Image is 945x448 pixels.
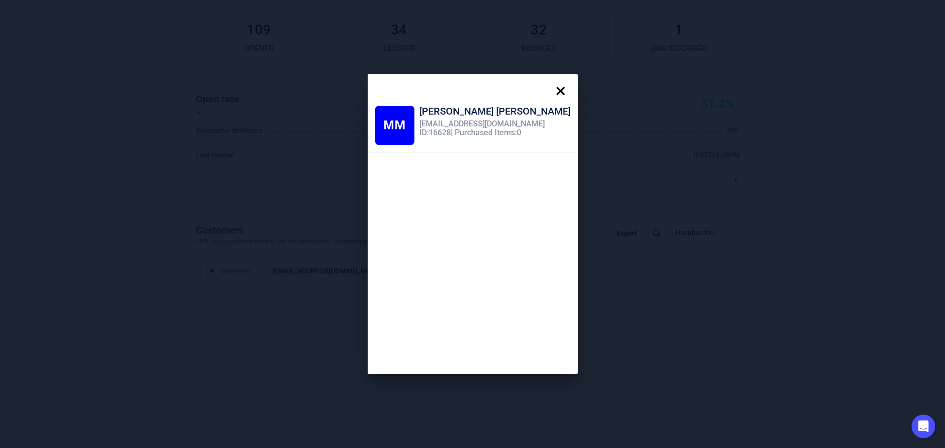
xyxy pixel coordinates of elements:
div: [EMAIL_ADDRESS][DOMAIN_NAME] [419,119,570,128]
span: MM [383,118,406,132]
div: Misti Maraldo [375,106,414,145]
div: ID: 16628 | Purchased Items: 0 [419,128,570,137]
div: [PERSON_NAME] [PERSON_NAME] [419,106,570,119]
div: Open Intercom Messenger [912,415,935,438]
